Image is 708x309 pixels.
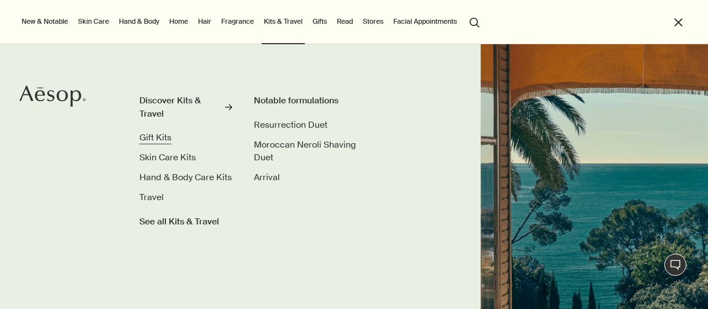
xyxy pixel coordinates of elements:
span: Arrival [254,171,280,183]
span: Gift Kits [139,132,171,143]
span: Skin Care Kits [139,151,196,163]
span: Travel [139,191,164,203]
span: Hand & Body Care Kits [139,171,232,183]
a: Moroccan Neroli Shaving Duet [254,138,367,164]
a: Kits & Travel [262,15,305,28]
a: Facial Appointments [391,15,459,28]
img: Ocean scenery viewed from open shutter windows. [481,44,708,309]
button: Live Assistance [664,254,686,276]
a: Skin Care [76,15,111,28]
a: Gifts [310,15,329,28]
a: Hand & Body Care Kits [139,171,232,184]
span: See all Kits & Travel [139,215,219,228]
button: Stores [361,15,386,28]
a: Read [335,15,355,28]
a: Discover Kits & Travel [139,94,232,124]
a: Aesop [19,85,86,110]
span: Resurrection Duet [254,119,327,130]
a: See all Kits & Travel [139,211,219,228]
button: Open search [465,11,485,32]
div: Notable formulations [254,94,367,107]
a: Fragrance [219,15,256,28]
a: Resurrection Duet [254,118,327,132]
svg: Aesop [19,85,86,107]
a: Hair [196,15,214,28]
a: Skin Care Kits [139,151,196,164]
a: Hand & Body [117,15,162,28]
a: Gift Kits [139,131,171,144]
button: New & Notable [19,15,70,28]
a: Travel [139,191,164,204]
a: Arrival [254,171,280,184]
span: Moroccan Neroli Shaving Duet [254,139,356,164]
div: Discover Kits & Travel [139,94,222,120]
a: Home [167,15,190,28]
button: Close the Menu [672,16,685,29]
